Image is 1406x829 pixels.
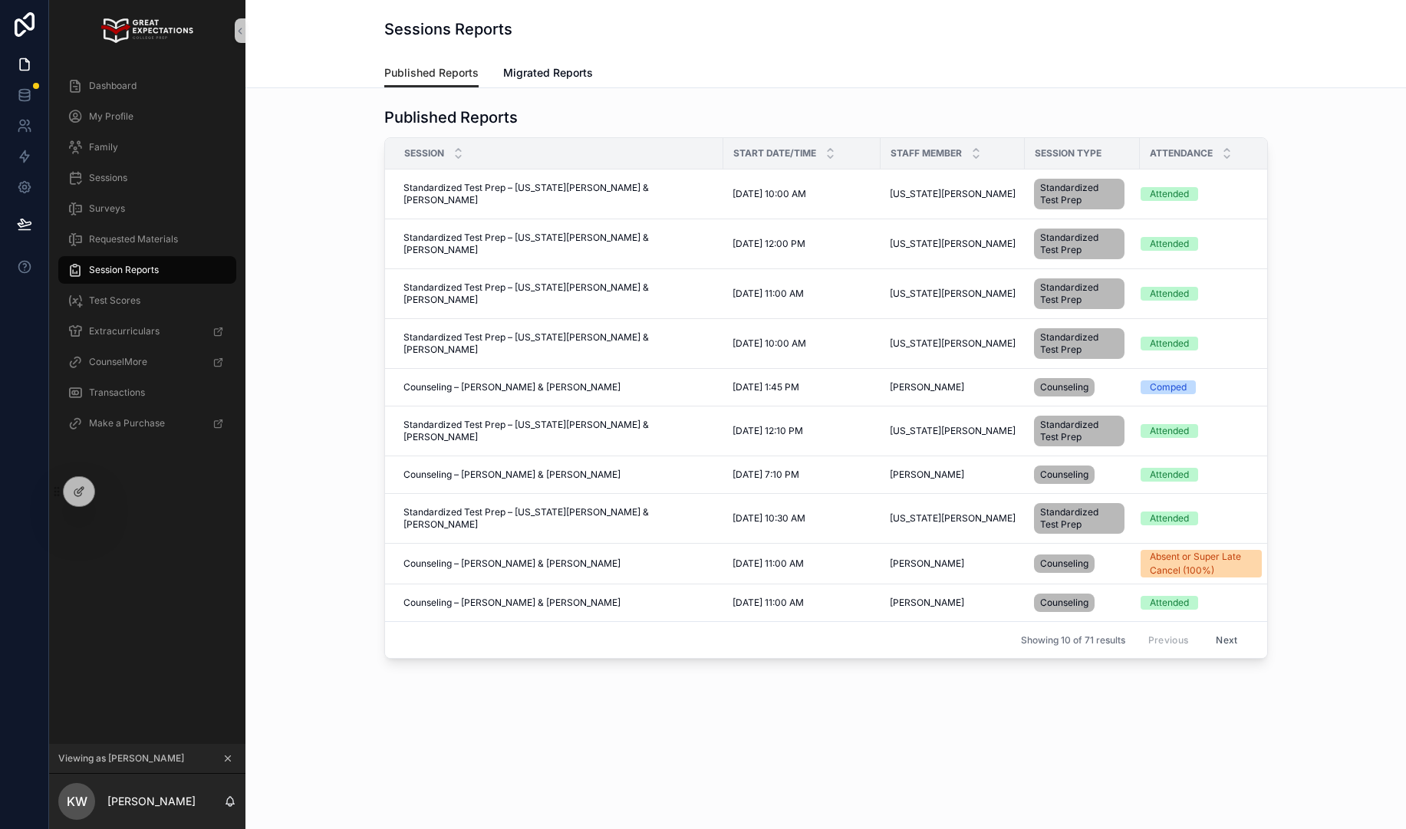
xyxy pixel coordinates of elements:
[58,287,236,314] a: Test Scores
[58,72,236,100] a: Dashboard
[58,195,236,222] a: Surveys
[1034,500,1131,537] a: Standardized Test Prep
[1040,331,1118,356] span: Standardized Test Prep
[89,387,145,399] span: Transactions
[67,792,87,811] span: KW
[890,381,1016,393] a: [PERSON_NAME]
[890,558,964,570] span: [PERSON_NAME]
[107,794,196,809] p: [PERSON_NAME]
[404,147,444,160] span: Session
[733,597,804,609] span: [DATE] 11:00 AM
[1141,512,1262,525] a: Attended
[733,512,805,525] span: [DATE] 10:30 AM
[1141,287,1262,301] a: Attended
[503,59,593,90] a: Migrated Reports
[733,469,871,481] a: [DATE] 7:10 PM
[1150,287,1189,301] div: Attended
[89,264,159,276] span: Session Reports
[1150,512,1189,525] div: Attended
[1040,558,1088,570] span: Counseling
[403,419,714,443] a: Standardized Test Prep – [US_STATE][PERSON_NAME] & [PERSON_NAME]
[503,65,593,81] span: Migrated Reports
[733,147,816,160] span: Start Date/Time
[403,506,714,531] a: Standardized Test Prep – [US_STATE][PERSON_NAME] & [PERSON_NAME]
[403,381,621,393] span: Counseling – [PERSON_NAME] & [PERSON_NAME]
[89,110,133,123] span: My Profile
[1150,187,1189,201] div: Attended
[1141,468,1262,482] a: Attended
[89,325,160,337] span: Extracurriculars
[733,238,871,250] a: [DATE] 12:00 PM
[733,469,799,481] span: [DATE] 7:10 PM
[1034,176,1131,212] a: Standardized Test Prep
[384,18,512,40] h1: Sessions Reports
[89,417,165,429] span: Make a Purchase
[733,337,806,350] span: [DATE] 10:00 AM
[1040,506,1118,531] span: Standardized Test Prep
[1150,237,1189,251] div: Attended
[1034,275,1131,312] a: Standardized Test Prep
[733,425,871,437] a: [DATE] 12:10 PM
[1034,590,1131,615] a: Counseling
[733,558,804,570] span: [DATE] 11:00 AM
[890,512,1016,525] a: [US_STATE][PERSON_NAME]
[58,348,236,376] a: CounselMore
[89,141,118,153] span: Family
[890,288,1016,300] a: [US_STATE][PERSON_NAME]
[89,172,127,184] span: Sessions
[1040,419,1118,443] span: Standardized Test Prep
[58,225,236,253] a: Requested Materials
[89,233,178,245] span: Requested Materials
[890,425,1016,437] a: [US_STATE][PERSON_NAME]
[733,381,871,393] a: [DATE] 1:45 PM
[733,288,871,300] a: [DATE] 11:00 AM
[403,469,714,481] a: Counseling – [PERSON_NAME] & [PERSON_NAME]
[890,337,1016,350] a: [US_STATE][PERSON_NAME]
[58,256,236,284] a: Session Reports
[1040,182,1118,206] span: Standardized Test Prep
[733,188,871,200] a: [DATE] 10:00 AM
[1205,628,1248,652] button: Next
[890,558,1016,570] a: [PERSON_NAME]
[58,133,236,161] a: Family
[1150,337,1189,350] div: Attended
[890,188,1016,200] span: [US_STATE][PERSON_NAME]
[403,281,714,306] span: Standardized Test Prep – [US_STATE][PERSON_NAME] & [PERSON_NAME]
[403,381,714,393] a: Counseling – [PERSON_NAME] & [PERSON_NAME]
[403,558,714,570] a: Counseling – [PERSON_NAME] & [PERSON_NAME]
[1034,413,1131,449] a: Standardized Test Prep
[1141,337,1262,350] a: Attended
[58,752,184,765] span: Viewing as [PERSON_NAME]
[1040,232,1118,256] span: Standardized Test Prep
[101,18,193,43] img: App logo
[1141,237,1262,251] a: Attended
[891,147,962,160] span: Staff Member
[403,331,714,356] span: Standardized Test Prep – [US_STATE][PERSON_NAME] & [PERSON_NAME]
[890,469,964,481] span: [PERSON_NAME]
[1034,375,1131,400] a: Counseling
[89,294,140,307] span: Test Scores
[1141,187,1262,201] a: Attended
[1040,281,1118,306] span: Standardized Test Prep
[403,558,621,570] span: Counseling – [PERSON_NAME] & [PERSON_NAME]
[58,410,236,437] a: Make a Purchase
[1150,596,1189,610] div: Attended
[1150,380,1187,394] div: Comped
[890,238,1016,250] a: [US_STATE][PERSON_NAME]
[89,202,125,215] span: Surveys
[58,317,236,345] a: Extracurriculars
[89,80,137,92] span: Dashboard
[733,597,871,609] a: [DATE] 11:00 AM
[1021,634,1125,646] span: Showing 10 of 71 results
[733,381,799,393] span: [DATE] 1:45 PM
[1150,147,1213,160] span: Attendance
[890,469,1016,481] a: [PERSON_NAME]
[733,188,806,200] span: [DATE] 10:00 AM
[403,182,714,206] a: Standardized Test Prep – [US_STATE][PERSON_NAME] & [PERSON_NAME]
[890,381,964,393] span: [PERSON_NAME]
